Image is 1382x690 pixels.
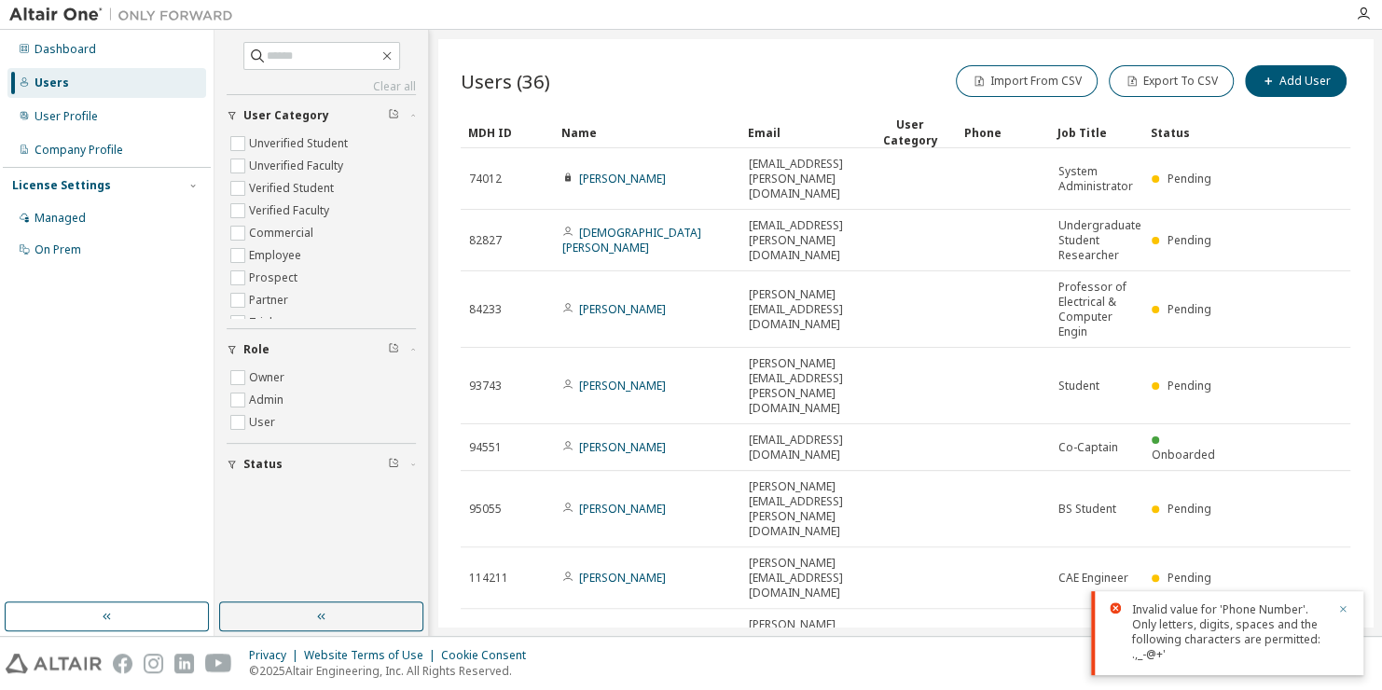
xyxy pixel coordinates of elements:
div: User Category [871,117,949,148]
label: Verified Faculty [249,200,333,222]
span: Pending [1168,378,1211,393]
span: Onboarded [1152,447,1215,462]
div: Company Profile [35,143,123,158]
button: Role [227,329,416,370]
button: Add User [1245,65,1347,97]
span: Role [243,342,269,357]
span: Professor of Electrical & Computer Engin [1058,280,1135,339]
div: Website Terms of Use [304,648,441,663]
span: CAE Engineer [1058,571,1128,586]
div: Privacy [249,648,304,663]
img: Altair One [9,6,242,24]
span: Status [243,457,283,472]
span: 93743 [469,379,502,393]
label: Trial [249,311,276,334]
span: [EMAIL_ADDRESS][PERSON_NAME][DOMAIN_NAME] [749,157,855,201]
div: On Prem [35,242,81,257]
span: [EMAIL_ADDRESS][PERSON_NAME][DOMAIN_NAME] [749,218,855,263]
span: [PERSON_NAME][EMAIL_ADDRESS][DOMAIN_NAME] [749,556,855,600]
label: Verified Student [249,177,338,200]
p: © 2025 Altair Engineering, Inc. All Rights Reserved. [249,663,537,679]
span: 95055 [469,502,502,517]
span: 94551 [469,440,502,455]
img: altair_logo.svg [6,654,102,673]
span: Clear filter [388,457,399,472]
button: Import From CSV [956,65,1098,97]
div: Name [561,117,733,147]
span: Co-Captain [1058,440,1118,455]
span: [PERSON_NAME][EMAIL_ADDRESS][PERSON_NAME][DOMAIN_NAME] [749,479,855,539]
span: Pending [1168,501,1211,517]
span: Clear filter [388,342,399,357]
span: [PERSON_NAME][EMAIL_ADDRESS][PERSON_NAME][DOMAIN_NAME] [749,356,855,416]
button: Status [227,444,416,485]
button: Export To CSV [1109,65,1234,97]
label: User [249,411,279,434]
span: Pending [1168,570,1211,586]
div: Phone [964,117,1043,147]
div: Dashboard [35,42,96,57]
div: Status [1151,117,1229,147]
span: Users (36) [461,68,550,94]
a: Clear all [227,79,416,94]
label: Employee [249,244,305,267]
a: [PERSON_NAME] [579,439,666,455]
span: 74012 [469,172,502,186]
span: Student [1058,379,1099,393]
span: Clear filter [388,108,399,123]
span: [PERSON_NAME][EMAIL_ADDRESS][DOMAIN_NAME] [749,617,855,662]
span: User Category [243,108,329,123]
span: 84233 [469,302,502,317]
button: User Category [227,95,416,136]
span: Undergraduate Student Researcher [1058,218,1141,263]
span: System Administrator [1058,164,1135,194]
a: [DEMOGRAPHIC_DATA][PERSON_NAME] [562,225,701,255]
label: Partner [249,289,292,311]
label: Owner [249,366,288,389]
span: [EMAIL_ADDRESS][DOMAIN_NAME] [749,433,855,462]
div: User Profile [35,109,98,124]
label: Admin [249,389,287,411]
span: 82827 [469,233,502,248]
label: Unverified Student [249,132,352,155]
a: [PERSON_NAME] [579,378,666,393]
span: 114211 [469,571,508,586]
label: Unverified Faculty [249,155,347,177]
div: Cookie Consent [441,648,537,663]
img: youtube.svg [205,654,232,673]
div: Managed [35,211,86,226]
div: License Settings [12,178,111,193]
span: Pending [1168,171,1211,186]
a: [PERSON_NAME] [579,570,666,586]
span: Pending [1168,301,1211,317]
label: Commercial [249,222,317,244]
img: linkedin.svg [174,654,194,673]
a: [PERSON_NAME] [579,301,666,317]
img: instagram.svg [144,654,163,673]
span: BS Student [1058,502,1116,517]
label: Prospect [249,267,301,289]
div: MDH ID [468,117,546,147]
a: [PERSON_NAME] [579,501,666,517]
span: [PERSON_NAME][EMAIL_ADDRESS][DOMAIN_NAME] [749,287,855,332]
span: Pending [1168,232,1211,248]
a: [PERSON_NAME] [579,171,666,186]
img: facebook.svg [113,654,132,673]
div: Job Title [1057,117,1136,147]
div: Email [748,117,856,147]
div: Users [35,76,69,90]
div: Invalid value for 'Phone Number'. Only letters, digits, spaces and the following characters are p... [1132,602,1326,662]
